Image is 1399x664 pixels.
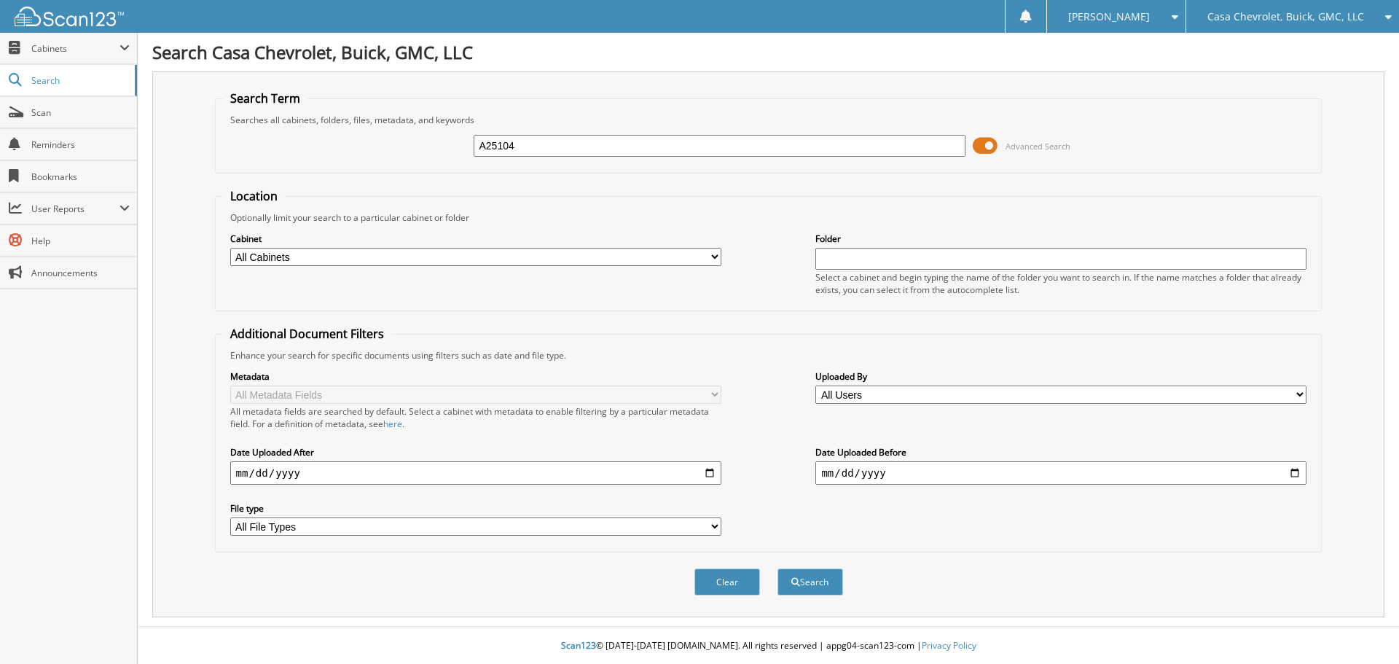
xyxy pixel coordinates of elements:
div: All metadata fields are searched by default. Select a cabinet with metadata to enable filtering b... [230,405,721,430]
h1: Search Casa Chevrolet, Buick, GMC, LLC [152,40,1384,64]
a: here [383,418,402,430]
label: Uploaded By [815,370,1306,383]
label: Cabinet [230,233,721,245]
label: Metadata [230,370,721,383]
input: end [815,461,1306,485]
input: start [230,461,721,485]
iframe: Chat Widget [1326,594,1399,664]
label: File type [230,502,721,515]
span: Bookmarks [31,171,130,183]
label: Date Uploaded After [230,446,721,458]
span: Advanced Search [1006,141,1070,152]
div: Select a cabinet and begin typing the name of the folder you want to search in. If the name match... [815,271,1306,296]
div: Optionally limit your search to a particular cabinet or folder [223,211,1314,224]
div: © [DATE]-[DATE] [DOMAIN_NAME]. All rights reserved | appg04-scan123-com | [138,628,1399,664]
span: [PERSON_NAME] [1068,12,1150,21]
img: scan123-logo-white.svg [15,7,124,26]
div: Enhance your search for specific documents using filters such as date and file type. [223,349,1314,362]
span: Scan123 [561,639,596,652]
a: Privacy Policy [922,639,976,652]
span: User Reports [31,203,119,215]
span: Cabinets [31,42,119,55]
span: Casa Chevrolet, Buick, GMC, LLC [1207,12,1364,21]
span: Reminders [31,138,130,151]
span: Scan [31,106,130,119]
span: Search [31,74,128,87]
legend: Location [223,188,285,204]
button: Search [777,569,843,595]
button: Clear [694,569,760,595]
span: Announcements [31,267,130,279]
div: Searches all cabinets, folders, files, metadata, and keywords [223,114,1314,126]
label: Folder [815,233,1306,245]
label: Date Uploaded Before [815,446,1306,458]
span: Help [31,235,130,247]
legend: Search Term [223,90,307,106]
legend: Additional Document Filters [223,326,391,342]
